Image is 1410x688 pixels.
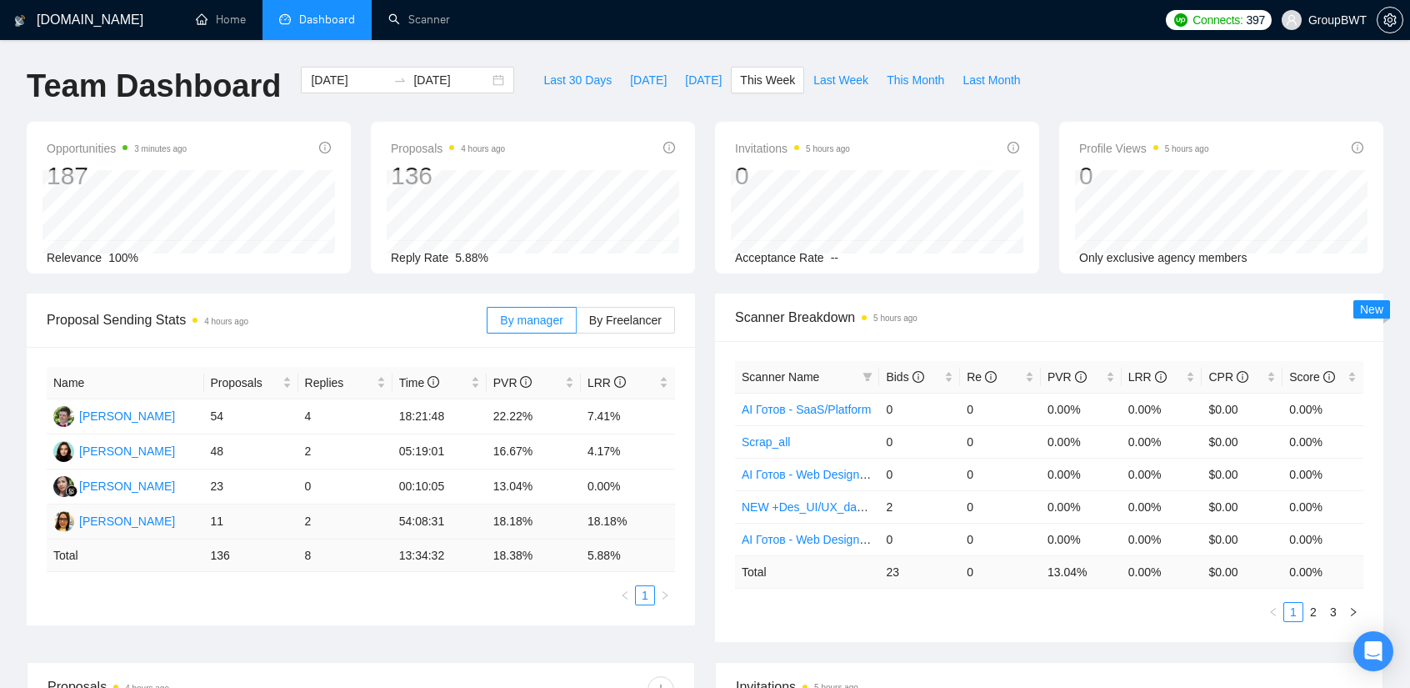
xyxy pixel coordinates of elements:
td: 18.38 % [487,540,581,572]
span: Dashboard [299,13,355,27]
li: Previous Page [615,585,635,605]
td: Total [735,555,879,588]
span: Relevance [47,251,102,264]
td: 23 [204,470,298,505]
td: 0 [298,470,392,505]
a: AI Готов - Web Design Expert [742,468,897,481]
span: Acceptance Rate [735,251,824,264]
td: 11 [204,505,298,540]
a: 1 [636,586,654,605]
img: SK [53,441,74,462]
td: 0 [879,393,960,425]
img: logo [14,8,26,34]
span: Invitations [735,138,850,158]
td: 0 [879,523,960,555]
span: Profile Views [1079,138,1209,158]
span: This Week [740,71,795,89]
span: right [1348,607,1358,617]
span: [DATE] [685,71,722,89]
td: 0.00% [1282,523,1363,555]
td: 0.00% [1282,425,1363,458]
td: 0.00% [1041,393,1122,425]
td: 0.00 % [1122,555,1202,588]
img: gigradar-bm.png [66,485,77,497]
span: setting [1377,13,1402,27]
td: 0.00% [1041,425,1122,458]
td: 0.00 % [1282,555,1363,588]
span: info-circle [1155,371,1167,383]
span: Connects: [1192,11,1242,29]
th: Proposals [204,367,298,399]
input: Start date [311,71,387,89]
span: Score [1289,370,1334,384]
span: info-circle [663,142,675,153]
td: 13:34:32 [392,540,487,572]
span: info-circle [520,376,532,388]
span: info-circle [1352,142,1363,153]
span: filter [859,364,876,389]
td: 4.17% [581,434,675,470]
td: 0.00% [1122,393,1202,425]
td: 0 [960,425,1041,458]
li: Next Page [655,585,675,605]
span: -- [831,251,838,264]
time: 5 hours ago [873,314,917,323]
span: info-circle [1323,371,1335,383]
time: 4 hours ago [461,144,505,153]
td: 05:19:01 [392,434,487,470]
th: Replies [298,367,392,399]
h1: Team Dashboard [27,67,281,106]
img: SN [53,476,74,497]
td: $0.00 [1202,490,1282,523]
button: This Month [877,67,953,93]
th: Name [47,367,204,399]
a: 1 [1284,603,1302,621]
a: setting [1377,13,1403,27]
td: 136 [204,540,298,572]
td: 16.67% [487,434,581,470]
button: setting [1377,7,1403,33]
img: AS [53,406,74,427]
td: 0.00% [1122,425,1202,458]
td: 54:08:31 [392,505,487,540]
td: 0.00% [1282,393,1363,425]
td: 18:21:48 [392,399,487,434]
a: 3 [1324,603,1342,621]
td: 0.00% [581,470,675,505]
td: 23 [879,555,960,588]
span: swap-right [393,73,407,87]
span: info-circle [1007,142,1019,153]
td: $0.00 [1202,393,1282,425]
td: 0.00% [1122,490,1202,523]
td: 0.00% [1041,458,1122,490]
td: 0 [879,458,960,490]
span: Opportunities [47,138,187,158]
td: 0 [960,490,1041,523]
time: 3 minutes ago [134,144,187,153]
button: left [1263,602,1283,622]
span: LRR [1128,370,1167,384]
span: info-circle [614,376,626,388]
button: Last Month [953,67,1029,93]
div: 0 [1079,160,1209,192]
span: info-circle [1237,371,1248,383]
td: 0.00% [1041,490,1122,523]
span: dashboard [279,13,291,25]
span: info-circle [912,371,924,383]
td: 0 [879,425,960,458]
td: 0.00% [1282,458,1363,490]
a: searchScanner [388,13,450,27]
li: Next Page [1343,602,1363,622]
button: Last 30 Days [534,67,621,93]
a: AI Готов - SaaS/Platform [742,403,871,416]
a: Scrap_all [742,435,790,449]
span: left [620,590,630,600]
td: 18.18% [581,505,675,540]
span: info-circle [1075,371,1087,383]
td: 0.00% [1122,458,1202,490]
span: By manager [500,314,562,327]
span: Proposals [211,374,279,392]
span: user [1286,14,1297,26]
td: 54 [204,399,298,434]
span: Last Month [962,71,1020,89]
